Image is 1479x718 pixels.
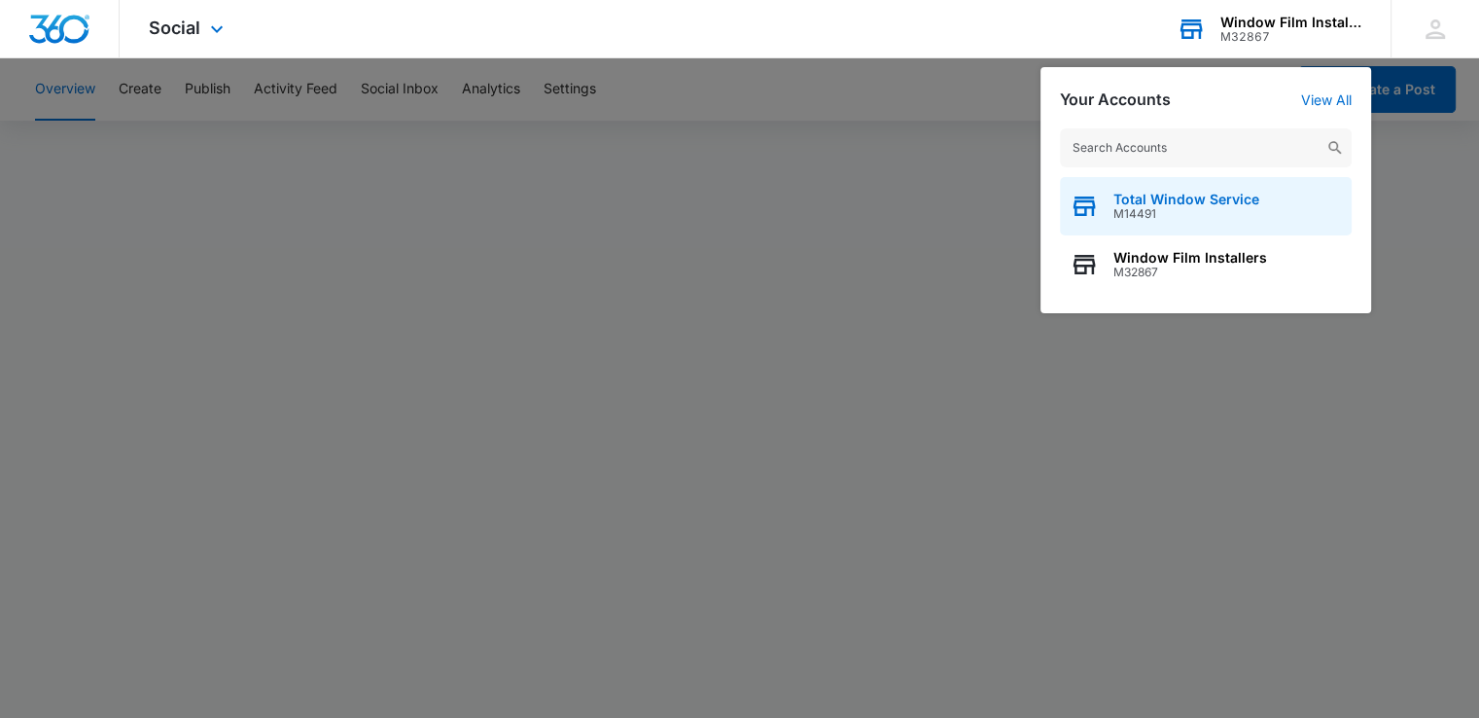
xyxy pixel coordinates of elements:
span: Social [149,18,200,38]
h2: Your Accounts [1060,90,1171,109]
span: M14491 [1113,207,1259,221]
input: Search Accounts [1060,128,1352,167]
div: account id [1220,30,1362,44]
div: account name [1220,15,1362,30]
span: Total Window Service [1113,192,1259,207]
span: M32867 [1113,266,1267,279]
button: Window Film InstallersM32867 [1060,235,1352,294]
a: View All [1301,91,1352,108]
span: Window Film Installers [1113,250,1267,266]
button: Total Window ServiceM14491 [1060,177,1352,235]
